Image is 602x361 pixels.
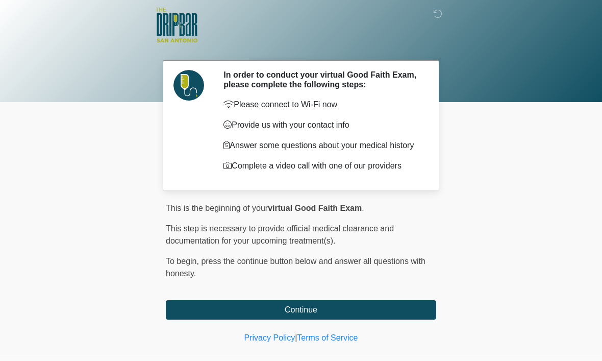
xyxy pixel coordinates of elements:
[362,204,364,212] span: .
[223,139,421,152] p: Answer some questions about your medical history
[223,70,421,89] h2: In order to conduct your virtual Good Faith Exam, please complete the following steps:
[166,204,268,212] span: This is the beginning of your
[223,99,421,111] p: Please connect to Wi-Fi now
[268,204,362,212] strong: virtual Good Faith Exam
[166,257,201,266] span: To begin,
[173,70,204,101] img: Agent Avatar
[295,333,297,342] a: |
[223,160,421,172] p: Complete a video call with one of our providers
[166,300,436,320] button: Continue
[156,8,197,43] img: The DRIPBaR - San Antonio Fossil Creek Logo
[166,257,425,278] span: press the continue button below and answer all questions with honesty.
[223,119,421,131] p: Provide us with your contact info
[244,333,295,342] a: Privacy Policy
[166,224,394,245] span: This step is necessary to provide official medical clearance and documentation for your upcoming ...
[297,333,358,342] a: Terms of Service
